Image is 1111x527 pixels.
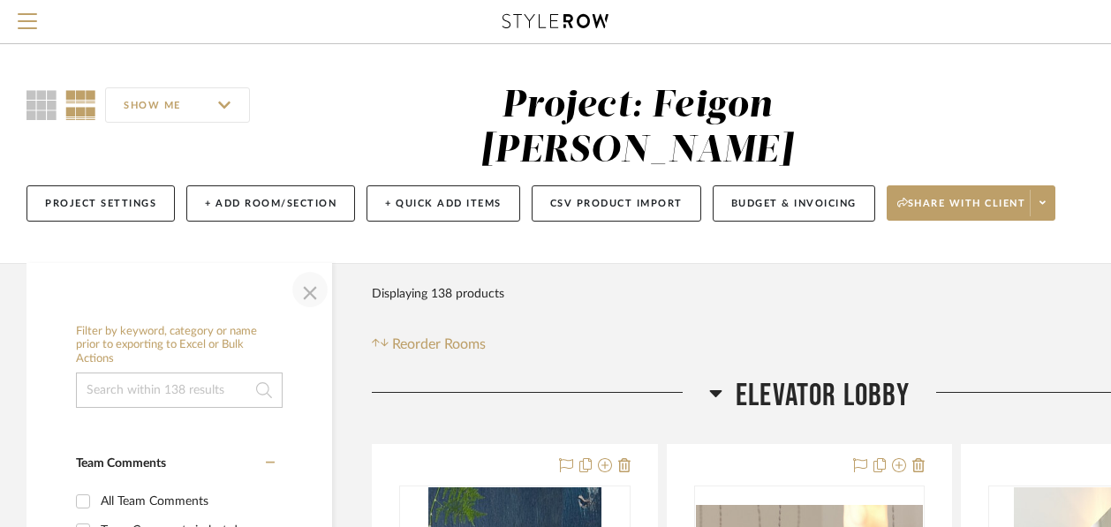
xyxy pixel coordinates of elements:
button: CSV Product Import [532,185,701,222]
div: Displaying 138 products [372,276,504,312]
h6: Filter by keyword, category or name prior to exporting to Excel or Bulk Actions [76,325,283,366]
button: Reorder Rooms [372,334,486,355]
button: + Add Room/Section [186,185,355,222]
div: Project: Feigon [PERSON_NAME] [480,87,793,169]
button: Close [292,272,328,307]
button: Share with client [887,185,1056,221]
button: Budget & Invoicing [713,185,875,222]
span: Share with client [897,197,1026,223]
span: Reorder Rooms [392,334,486,355]
button: Project Settings [26,185,175,222]
span: ELEVATOR LOBBY [736,377,910,415]
div: All Team Comments [101,487,270,516]
span: Team Comments [76,457,166,470]
input: Search within 138 results [76,373,283,408]
button: + Quick Add Items [367,185,520,222]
